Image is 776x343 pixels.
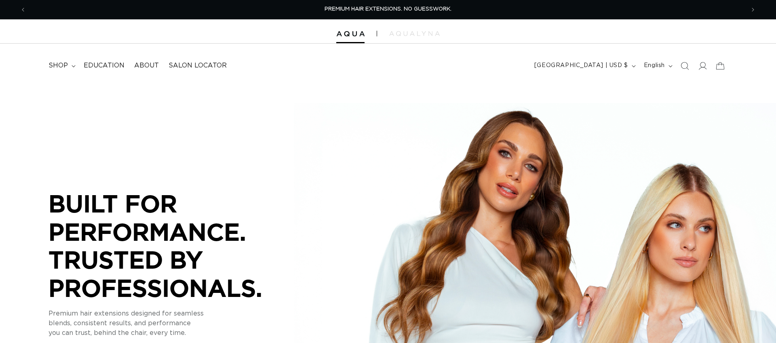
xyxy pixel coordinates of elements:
a: Education [79,57,129,75]
a: Salon Locator [164,57,232,75]
summary: shop [44,57,79,75]
a: About [129,57,164,75]
button: [GEOGRAPHIC_DATA] | USD $ [529,58,639,74]
span: PREMIUM HAIR EXTENSIONS. NO GUESSWORK. [325,6,451,12]
summary: Search [676,57,694,75]
span: shop [48,61,68,70]
span: [GEOGRAPHIC_DATA] | USD $ [534,61,628,70]
span: English [644,61,665,70]
span: About [134,61,159,70]
button: English [639,58,676,74]
span: Salon Locator [169,61,227,70]
span: Education [84,61,124,70]
img: aqualyna.com [389,31,440,36]
p: Premium hair extensions designed for seamless blends, consistent results, and performance you can... [48,309,291,338]
button: Next announcement [744,2,762,17]
button: Previous announcement [14,2,32,17]
p: BUILT FOR PERFORMANCE. TRUSTED BY PROFESSIONALS. [48,189,291,302]
img: Aqua Hair Extensions [336,31,365,37]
